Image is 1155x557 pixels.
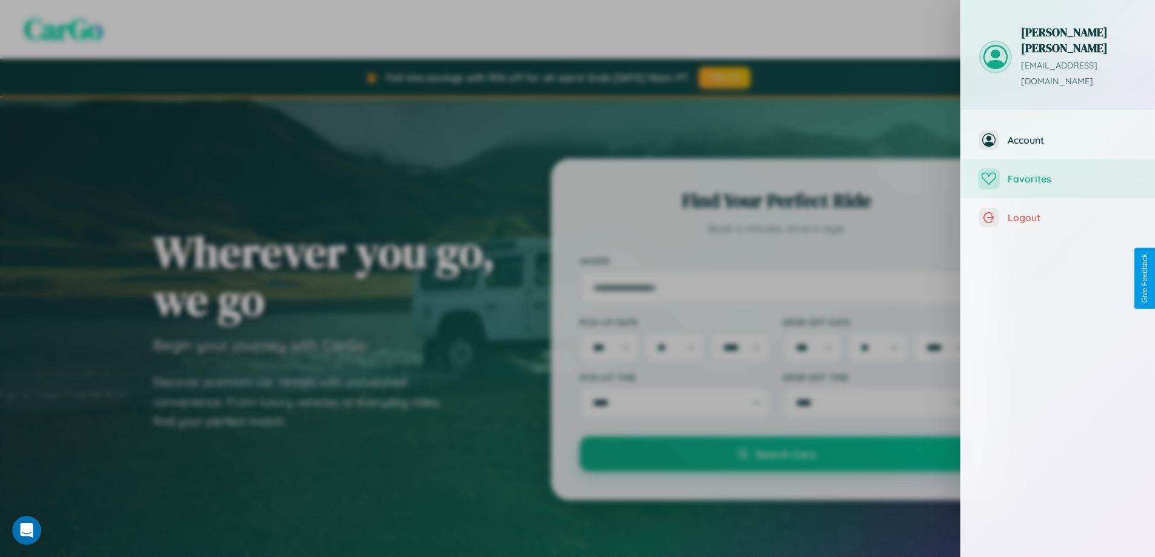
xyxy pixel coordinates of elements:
[1008,134,1137,146] span: Account
[961,121,1155,159] button: Account
[12,516,41,545] iframe: Intercom live chat
[1021,24,1137,56] h3: [PERSON_NAME] [PERSON_NAME]
[961,159,1155,198] button: Favorites
[1021,58,1137,90] p: [EMAIL_ADDRESS][DOMAIN_NAME]
[1008,212,1137,224] span: Logout
[1008,173,1137,185] span: Favorites
[1140,254,1149,303] div: Give Feedback
[961,198,1155,237] button: Logout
